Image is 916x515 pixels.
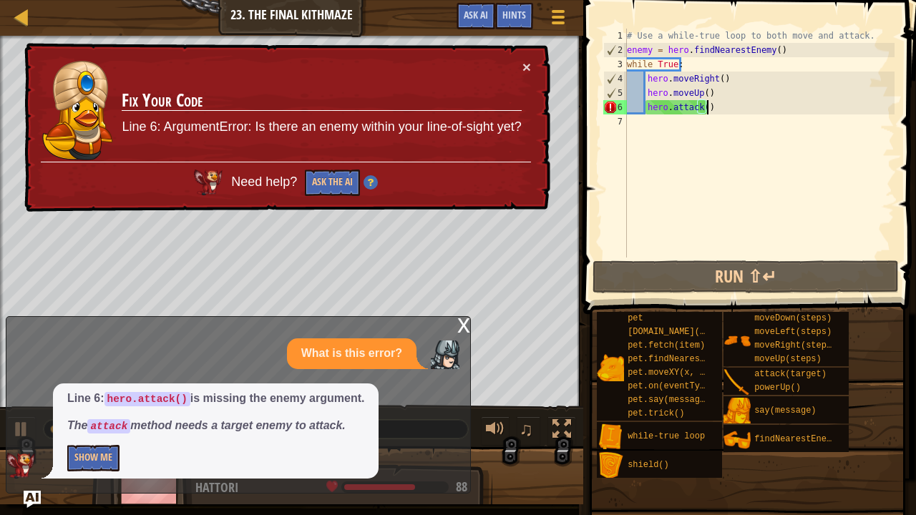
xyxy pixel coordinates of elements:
button: × [522,59,531,74]
h3: Fix Your Code [122,91,521,111]
span: pet.fetch(item) [628,340,705,350]
div: 3 [603,57,627,72]
div: 7 [603,114,627,129]
span: Hints [502,8,526,21]
img: portrait.png [597,354,624,381]
img: Hint [364,175,378,190]
img: AI [194,170,223,195]
span: pet [628,313,643,323]
img: portrait.png [723,426,751,453]
span: pet.on(eventType, handler) [628,381,761,391]
button: ♫ [517,416,541,446]
span: Ask AI [464,8,488,21]
span: pet.moveXY(x, y) [628,368,710,378]
button: Show Me [67,445,120,471]
div: 4 [604,72,627,86]
div: 1 [603,29,627,43]
button: Adjust volume [481,416,510,446]
span: pet.findNearestByType(type) [628,354,766,364]
div: 6 [603,100,627,114]
div: x [457,317,470,331]
img: portrait.png [723,327,751,354]
button: Ask the AI [305,170,360,196]
span: shield() [628,460,669,470]
img: portrait.png [723,369,751,396]
button: Toggle fullscreen [547,416,576,446]
code: hero.attack() [104,392,190,406]
p: What is this error? [301,345,402,362]
span: ♫ [520,418,534,440]
p: Line 6: ArgumentError: Is there an enemy within your line-of-sight yet? [122,118,521,137]
div: 2 [604,43,627,57]
em: The method needs a target enemy to attack. [67,419,346,431]
img: duck_pender.png [42,60,113,161]
span: moveLeft(steps) [754,327,832,337]
span: [DOMAIN_NAME](enemy) [628,327,731,337]
span: Need help? [231,175,301,189]
span: powerUp() [754,383,801,393]
span: pet.trick() [628,408,684,418]
img: Player [431,340,459,369]
code: attack [87,419,130,433]
button: Ask AI [24,491,41,508]
span: say(message) [754,406,816,416]
span: pet.say(message) [628,395,710,405]
img: AI [6,453,35,479]
img: portrait.png [723,398,751,425]
span: while-true loop [628,431,705,441]
span: findNearestEnemy() [754,434,847,444]
div: 5 [604,86,627,100]
button: Run ⇧↵ [593,260,899,293]
span: moveUp(steps) [754,354,822,364]
span: attack(target) [754,369,827,379]
span: moveDown(steps) [754,313,832,323]
button: Ask AI [457,3,495,29]
img: portrait.png [597,423,624,451]
img: portrait.png [597,452,624,479]
button: Show game menu [540,3,576,36]
p: Line 6: is missing the enemy argument. [67,391,364,407]
span: moveRight(steps) [754,340,837,350]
